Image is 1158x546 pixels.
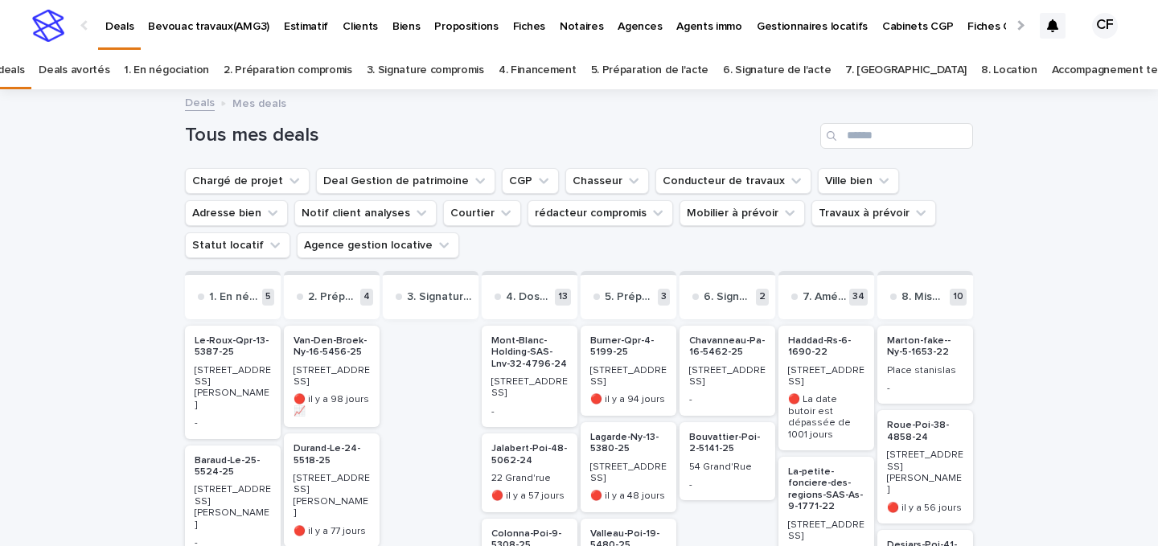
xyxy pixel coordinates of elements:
a: Marton-fake--Ny-5-1653-22Place stanislas- [877,326,973,404]
a: Bouvattier-Poi-2-5141-2554 Grand'Rue- [680,422,775,501]
a: 1. En négociation [124,51,209,89]
button: Ville bien [818,168,899,194]
button: Notif client analyses [294,200,437,226]
p: 🔴 il y a 48 jours [590,491,667,502]
p: [STREET_ADDRESS] [788,365,864,388]
p: [STREET_ADDRESS][PERSON_NAME] [195,365,271,412]
button: Statut locatif [185,232,290,258]
p: [STREET_ADDRESS][PERSON_NAME] [195,484,271,531]
p: 7. Aménagements et travaux [803,290,846,304]
a: Chavanneau-Pa-16-5462-25[STREET_ADDRESS]- [680,326,775,416]
p: 🔴 il y a 98 jours 📈 [294,394,370,417]
a: Lagarde-Ny-13-5380-25[STREET_ADDRESS]🔴 il y a 48 jours [581,422,676,512]
h1: Tous mes deals [185,124,814,147]
p: [STREET_ADDRESS][PERSON_NAME] [294,473,370,519]
p: 13 [555,289,571,306]
button: Mobilier à prévoir [680,200,805,226]
p: 4 [360,289,373,306]
p: Van-Den-Broek-Ny-16-5456-25 [294,335,370,359]
p: 🔴 il y a 77 jours [294,526,370,537]
p: 🔴 il y a 94 jours [590,394,667,405]
p: [STREET_ADDRESS][PERSON_NAME] [887,450,963,496]
a: Van-Den-Broek-Ny-16-5456-25[STREET_ADDRESS]🔴 il y a 98 jours 📈 [284,326,380,427]
button: Conducteur de travaux [655,168,811,194]
p: Durand-Le-24-5518-25 [294,443,370,466]
p: La-petite-fonciere-des-regions-SAS-As-9-1771-22 [788,466,864,513]
a: Deals avortés [39,51,109,89]
button: CGP [502,168,559,194]
p: 8. Mise en loc et gestion [901,290,947,304]
p: 54 Grand'Rue [689,462,766,473]
button: Chargé de projet [185,168,310,194]
a: Roue-Poi-38-4858-24[STREET_ADDRESS][PERSON_NAME]🔴 il y a 56 jours [877,410,973,523]
a: 4. Financement [499,51,577,89]
p: 34 [849,289,868,306]
a: 2. Préparation compromis [224,51,352,89]
p: - [887,383,963,394]
p: Chavanneau-Pa-16-5462-25 [689,335,766,359]
a: Haddad-Rs-6-1690-22[STREET_ADDRESS]🔴 La date butoir est dépassée de 1001 jours [778,326,874,450]
button: Adresse bien [185,200,288,226]
p: 5 [262,289,274,306]
a: 5. Préparation de l'acte [591,51,709,89]
button: rédacteur compromis [528,200,673,226]
p: Roue-Poi-38-4858-24 [887,420,963,443]
a: Burner-Qpr-4-5199-25[STREET_ADDRESS]🔴 il y a 94 jours [581,326,676,416]
button: Agence gestion locative [297,232,459,258]
a: 8. Location [981,51,1037,89]
p: - [491,406,568,417]
p: 3 [658,289,670,306]
p: 🔴 il y a 57 jours [491,491,568,502]
p: Le-Roux-Qpr-13-5387-25 [195,335,271,359]
p: Baraud-Le-25-5524-25 [195,455,271,478]
p: Bouvattier-Poi-2-5141-25 [689,432,766,455]
p: [STREET_ADDRESS] [590,365,667,388]
p: Lagarde-Ny-13-5380-25 [590,432,667,455]
p: Burner-Qpr-4-5199-25 [590,335,667,359]
div: CF [1092,13,1118,39]
p: Place stanislas [887,365,963,376]
p: [STREET_ADDRESS] [590,462,667,485]
p: 🔴 La date butoir est dépassée de 1001 jours [788,394,864,441]
p: [STREET_ADDRESS] [788,519,864,543]
p: Mes deals [232,93,286,111]
p: Haddad-Rs-6-1690-22 [788,335,864,359]
button: Deal Gestion de patrimoine [316,168,495,194]
a: 7. [GEOGRAPHIC_DATA] [845,51,967,89]
a: Le-Roux-Qpr-13-5387-25[STREET_ADDRESS][PERSON_NAME]- [185,326,281,439]
p: 6. Signature de l'acte notarié [704,290,753,304]
p: 1. En négociation [209,290,259,304]
p: [STREET_ADDRESS] [491,376,568,400]
p: 4. Dossier de financement [506,290,552,304]
input: Search [820,123,973,149]
p: 🔴 il y a 56 jours [887,503,963,514]
a: Deals [185,92,215,111]
p: 2 [756,289,769,306]
button: Courtier [443,200,521,226]
p: Mont-Blanc-Holding-SAS-Lnv-32-4796-24 [491,335,568,370]
a: 3. Signature compromis [367,51,484,89]
p: Jalabert-Poi-48-5062-24 [491,443,568,466]
p: - [195,417,271,429]
button: Travaux à prévoir [811,200,936,226]
a: Jalabert-Poi-48-5062-2422 Grand'rue🔴 il y a 57 jours [482,433,577,512]
p: - [689,394,766,405]
p: 3. Signature compromis [407,290,472,304]
img: stacker-logo-s-only.png [32,10,64,42]
a: 6. Signature de l'acte [723,51,831,89]
p: Marton-fake--Ny-5-1653-22 [887,335,963,359]
p: 10 [950,289,967,306]
p: [STREET_ADDRESS] [689,365,766,388]
p: - [689,479,766,491]
a: Mont-Blanc-Holding-SAS-Lnv-32-4796-24[STREET_ADDRESS]- [482,326,577,427]
p: [STREET_ADDRESS] [294,365,370,388]
p: 22 Grand'rue [491,473,568,484]
button: Chasseur [565,168,649,194]
p: 5. Préparation de l'acte notarié [605,290,655,304]
p: 2. Préparation compromis [308,290,357,304]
